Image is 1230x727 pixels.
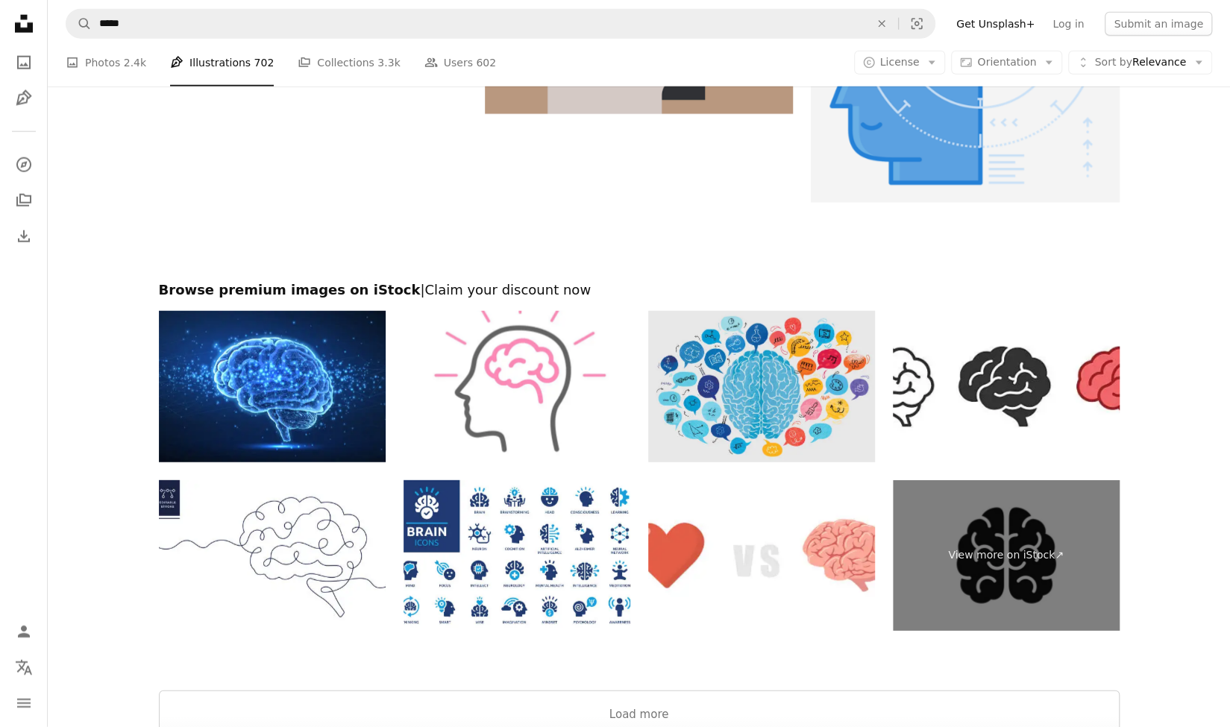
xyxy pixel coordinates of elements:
[893,311,1120,462] img: Brain icon. Line, outline and flat human brains. Intelligence, thought and psychology, cognition ...
[66,10,92,38] button: Search Unsplash
[9,9,39,42] a: Home — Unsplash
[893,480,1120,632] a: View more on iStock↗
[9,48,39,78] a: Photos
[298,39,400,86] a: Collections 3.3k
[9,652,39,682] button: Language
[124,54,146,71] span: 2.4k
[648,311,875,462] img: Left Vs Right Brain Hemispheres Concept
[977,56,1036,68] span: Orientation
[420,282,591,298] span: | Claim your discount now
[9,186,39,215] a: Collections
[66,39,146,86] a: Photos 2.4k
[404,480,630,632] img: Brain icon set. Solid vector icons collection.
[899,10,935,38] button: Visual search
[1068,51,1212,75] button: Sort byRelevance
[9,150,39,180] a: Explore
[9,688,39,718] button: Menu
[1094,56,1132,68] span: Sort by
[9,221,39,251] a: Download History
[424,39,496,86] a: Users 602
[1105,12,1212,36] button: Submit an image
[404,311,630,462] img: Head silhouette thinking person and brain, brain function concept
[377,54,400,71] span: 3.3k
[159,281,1120,299] h2: Browse premium images on iStock
[648,480,875,632] img: Brain vs Heart. Logic and feel choice concept. Emotion and intellect balance. Flat icons isolated...
[1044,12,1093,36] a: Log in
[476,54,496,71] span: 602
[9,84,39,113] a: Illustrations
[159,311,386,462] img: 207_brain 02 AB__ ÐºÐ¾Ð¿ÑÑÐ²Ð°ÑÐ¸ (17) ÐºÐ¾Ð¿ÑÑÐ²Ð°ÑÐ¸ (1)
[865,10,898,38] button: Clear
[854,51,946,75] button: License
[9,617,39,646] a: Log in / Sign up
[951,51,1062,75] button: Orientation
[66,9,935,39] form: Find visuals sitewide
[159,480,386,632] img: Human Brain Continuous Line Icon
[880,56,920,68] span: License
[1094,55,1186,70] span: Relevance
[947,12,1044,36] a: Get Unsplash+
